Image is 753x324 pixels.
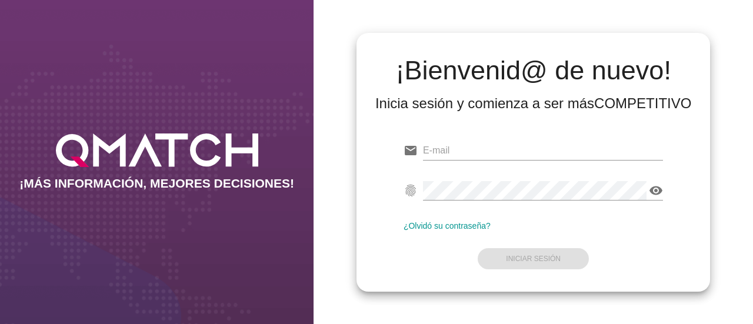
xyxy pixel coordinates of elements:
[594,95,691,111] strong: COMPETITIVO
[375,56,692,85] h2: ¡Bienvenid@ de nuevo!
[404,143,418,158] i: email
[375,94,692,113] div: Inicia sesión y comienza a ser más
[19,176,294,191] h2: ¡MÁS INFORMACIÓN, MEJORES DECISIONES!
[404,183,418,198] i: fingerprint
[649,183,663,198] i: visibility
[423,141,664,160] input: E-mail
[404,221,491,231] a: ¿Olvidó su contraseña?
